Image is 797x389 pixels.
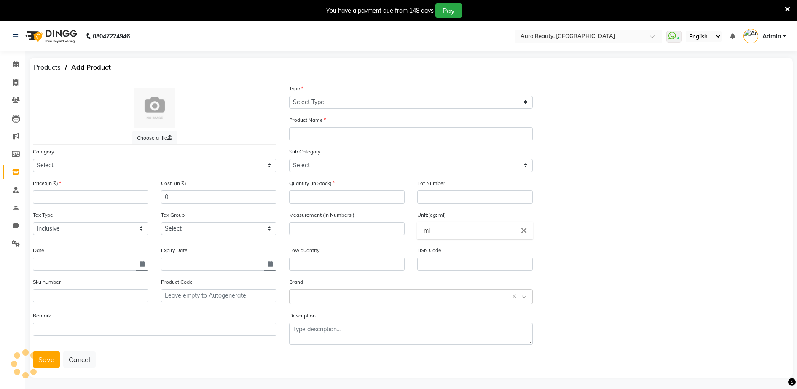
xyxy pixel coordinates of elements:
[134,88,175,128] img: Cinque Terre
[289,180,335,187] label: Quantity (In Stock)
[161,289,276,302] input: Leave empty to Autogenerate
[289,278,303,286] label: Brand
[161,278,193,286] label: Product Code
[289,211,354,219] label: Measurement:(In Numbers )
[519,226,529,235] i: Close
[435,3,462,18] button: Pay
[289,116,326,124] label: Product Name
[33,211,53,219] label: Tax Type
[30,60,65,75] span: Products
[33,351,60,368] button: Save
[289,247,319,254] label: Low quantity
[132,131,177,144] label: Choose a file
[417,247,441,254] label: HSN Code
[161,247,188,254] label: Expiry Date
[326,6,434,15] div: You have a payment due from 148 days
[21,24,79,48] img: logo
[289,312,316,319] label: Description
[762,32,781,41] span: Admin
[33,148,54,156] label: Category
[289,85,303,92] label: Type
[417,180,445,187] label: Lot Number
[512,292,519,301] span: Clear all
[33,247,44,254] label: Date
[33,312,51,319] label: Remark
[67,60,115,75] span: Add Product
[33,278,61,286] label: Sku number
[161,180,186,187] label: Cost: (In ₹)
[33,180,61,187] label: Price:(In ₹)
[743,29,758,43] img: Admin
[63,351,96,368] button: Cancel
[417,211,446,219] label: Unit:(eg: ml)
[289,148,320,156] label: Sub Category
[161,211,185,219] label: Tax Group
[93,24,130,48] b: 08047224946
